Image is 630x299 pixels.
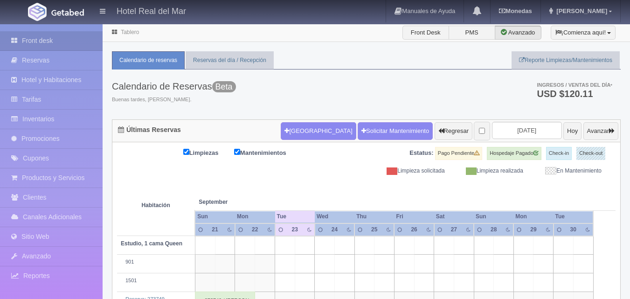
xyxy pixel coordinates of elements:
label: Hospedaje Pagado [487,147,541,160]
label: Avanzado [495,26,541,40]
div: 25 [368,226,380,234]
label: Check-out [576,147,605,160]
th: Fri [394,210,434,223]
span: September [199,198,271,206]
strong: Habitación [141,202,170,209]
span: Buenas tardes, [PERSON_NAME]. [112,96,236,104]
th: Mon [235,210,275,223]
th: Sun [474,210,513,223]
a: Reporte Limpiezas/Mantenimientos [512,51,620,70]
input: Limpiezas [183,149,189,155]
span: [PERSON_NAME] [554,7,607,14]
button: [GEOGRAPHIC_DATA] [281,122,356,140]
a: Solicitar Mantenimiento [358,122,433,140]
label: PMS [449,26,495,40]
b: Monedas [499,7,532,14]
div: 27 [448,226,460,234]
div: 30 [568,226,579,234]
th: Wed [315,210,354,223]
button: Avanzar [583,122,618,140]
span: Beta [212,81,236,92]
label: Front Desk [402,26,449,40]
h3: USD $120.11 [537,89,612,98]
label: Estatus: [409,149,433,158]
span: Ingresos / Ventas del día [537,82,612,88]
div: 901 [121,258,191,266]
button: ¡Comienza aquí! [551,26,616,40]
div: 24 [329,226,340,234]
th: Mon [513,210,553,223]
b: Estudio, 1 cama Queen [121,240,182,247]
div: 26 [408,226,420,234]
button: Regresar [435,122,472,140]
div: 21 [209,226,221,234]
div: 22 [249,226,261,234]
th: Sun [195,210,235,223]
h4: Últimas Reservas [118,126,181,133]
div: 28 [488,226,499,234]
button: Hoy [563,122,582,140]
a: Tablero [121,29,139,35]
th: Sat [434,210,474,223]
label: Check-in [546,147,572,160]
a: Reservas del día / Recepción [186,51,274,70]
input: Mantenimientos [234,149,240,155]
div: Limpieza solicitada [374,167,452,175]
img: Getabed [51,9,84,16]
div: 29 [527,226,539,234]
h4: Hotel Real del Mar [117,5,186,16]
th: Tue [554,210,593,223]
div: Limpieza realizada [452,167,530,175]
h3: Calendario de Reservas [112,81,236,91]
label: Mantenimientos [234,147,300,158]
th: Tue [275,210,315,223]
label: Pago Pendiente [435,147,482,160]
th: Thu [354,210,394,223]
div: 1501 [121,277,191,285]
label: Limpiezas [183,147,233,158]
div: 23 [289,226,301,234]
a: Calendario de reservas [112,51,185,70]
img: Getabed [28,3,47,21]
div: En Mantenimiento [530,167,609,175]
